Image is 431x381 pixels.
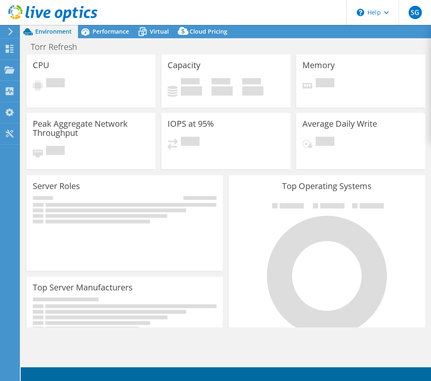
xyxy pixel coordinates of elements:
[150,27,169,35] span: Virtual
[46,146,65,157] span: Pending
[27,42,90,52] h1: Torr Refresh
[302,119,377,128] h3: Average Daily Write
[46,78,65,89] span: Pending
[212,86,233,96] h4: 0 GiB
[316,137,334,148] span: Pending
[35,27,72,35] span: Environment
[316,78,334,89] span: Pending
[168,61,200,70] h3: Capacity
[33,283,133,292] h3: Top Server Manufacturers
[33,119,149,138] h3: Peak Aggregate Network Throughput
[181,78,200,86] span: Used
[302,61,335,70] h3: Memory
[33,182,80,191] h3: Server Roles
[181,137,200,148] span: Pending
[242,78,261,86] span: Total
[93,27,129,35] span: Performance
[190,27,227,35] span: Cloud Pricing
[242,86,263,96] h4: 0 GiB
[235,182,419,191] h3: Top Operating Systems
[33,61,49,70] h3: CPU
[168,119,214,128] h3: IOPS at 95%
[181,86,202,96] h4: 0 GiB
[409,6,422,19] span: SG
[212,78,230,86] span: Free
[357,9,364,16] svg: \n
